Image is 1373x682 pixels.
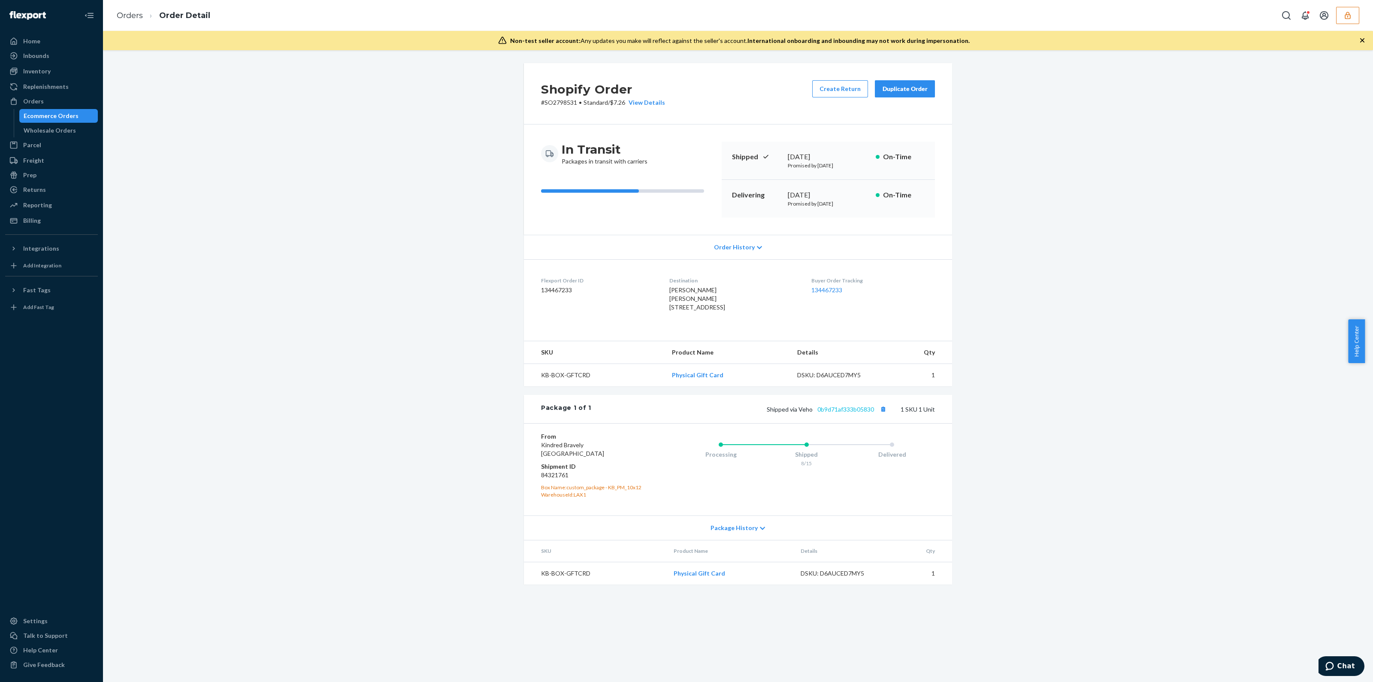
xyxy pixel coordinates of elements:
a: Billing [5,214,98,227]
div: Prep [23,171,36,179]
th: Details [790,341,885,364]
div: Help Center [23,646,58,655]
p: Promised by [DATE] [788,162,869,169]
div: DSKU: D6AUCED7MY5 [801,569,881,578]
span: Kindred Bravely [GEOGRAPHIC_DATA] [541,441,604,457]
div: [DATE] [788,190,869,200]
a: Returns [5,183,98,197]
dt: From [541,432,644,441]
a: Freight [5,154,98,167]
span: Package History [711,524,758,532]
td: KB-BOX-GFTCRD [524,364,665,387]
td: KB-BOX-GFTCRD [524,562,667,585]
td: 1 [888,562,952,585]
a: Orders [117,11,143,20]
div: Parcel [23,141,41,149]
div: Any updates you make will reflect against the seller's account. [510,36,970,45]
div: Ecommerce Orders [24,112,79,120]
div: Returns [23,185,46,194]
div: WarehouseId: LAX1 [541,491,644,498]
ol: breadcrumbs [110,3,217,28]
button: Duplicate Order [875,80,935,97]
img: Flexport logo [9,11,46,20]
button: Open account menu [1316,7,1333,24]
p: On-Time [883,190,925,200]
button: View Details [625,98,665,107]
th: Product Name [667,540,794,562]
th: SKU [524,341,665,364]
div: Reporting [23,201,52,209]
a: Replenishments [5,80,98,94]
a: Parcel [5,138,98,152]
th: Details [794,540,888,562]
button: Integrations [5,242,98,255]
div: Give Feedback [23,661,65,669]
a: Home [5,34,98,48]
button: Talk to Support [5,629,98,643]
div: DSKU: D6AUCED7MY5 [797,371,878,379]
span: Order History [714,243,755,252]
a: Wholesale Orders [19,124,98,137]
button: Create Return [812,80,868,97]
th: Qty [888,540,952,562]
a: 134467233 [811,286,842,294]
div: 8/15 [764,460,850,467]
a: Inventory [5,64,98,78]
button: Copy tracking number [877,403,889,415]
h2: Shopify Order [541,80,665,98]
iframe: Opens a widget where you can chat to one of our agents [1319,656,1364,678]
dd: 134467233 [541,286,656,294]
dt: Destination [669,277,797,284]
div: Processing [678,450,764,459]
div: Integrations [23,244,59,253]
a: Reporting [5,198,98,212]
p: Promised by [DATE] [788,200,869,207]
div: Wholesale Orders [24,126,76,135]
div: Duplicate Order [882,85,928,93]
a: 0b9d71af333b05830 [817,406,874,413]
a: Ecommerce Orders [19,109,98,123]
dt: Shipment ID [541,462,644,471]
a: Add Fast Tag [5,300,98,314]
div: [DATE] [788,152,869,162]
span: • [579,99,582,106]
button: Fast Tags [5,283,98,297]
a: Add Integration [5,259,98,273]
button: Open notifications [1297,7,1314,24]
div: 1 SKU 1 Unit [591,403,935,415]
div: Add Fast Tag [23,303,54,311]
a: Settings [5,614,98,628]
th: Product Name [665,341,790,364]
span: Shipped via Veho [767,406,889,413]
p: Shipped [732,152,781,162]
div: Settings [23,617,48,625]
span: Standard [584,99,608,106]
div: Billing [23,216,41,225]
a: Physical Gift Card [672,371,723,379]
div: Orders [23,97,44,106]
div: Package 1 of 1 [541,403,591,415]
div: Shipped [764,450,850,459]
a: Orders [5,94,98,108]
h3: In Transit [562,142,647,157]
button: Help Center [1348,319,1365,363]
a: Prep [5,168,98,182]
div: Home [23,37,40,45]
a: Order Detail [159,11,210,20]
p: # SO2798531 / $7.26 [541,98,665,107]
div: Add Integration [23,262,61,269]
dt: Flexport Order ID [541,277,656,284]
div: Packages in transit with carriers [562,142,647,166]
div: Box Name: custom_package - KB_PM_10x12 [541,484,644,491]
button: Open Search Box [1278,7,1295,24]
dt: Buyer Order Tracking [811,277,935,284]
td: 1 [884,364,952,387]
p: Delivering [732,190,781,200]
p: On-Time [883,152,925,162]
button: Give Feedback [5,658,98,672]
div: Inventory [23,67,51,76]
a: Help Center [5,643,98,657]
div: Delivered [849,450,935,459]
